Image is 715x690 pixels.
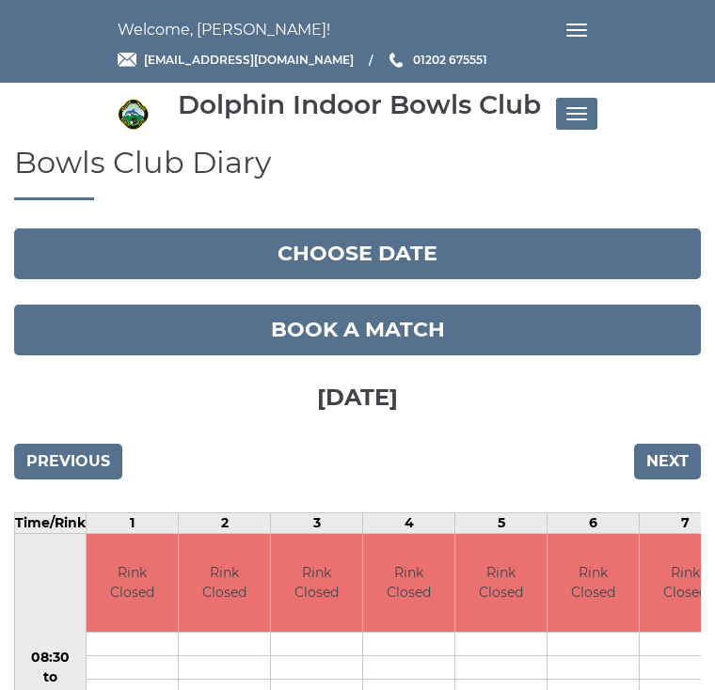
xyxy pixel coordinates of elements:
[556,14,597,46] button: Toggle navigation
[14,305,701,355] a: Book a match
[548,534,639,633] td: Rink Closed
[118,51,354,69] a: Email [EMAIL_ADDRESS][DOMAIN_NAME]
[634,444,701,479] input: Next
[271,512,363,533] td: 3
[14,146,701,200] h1: Bowls Club Diary
[413,53,487,67] span: 01202 675551
[455,534,547,633] td: Rink Closed
[548,512,640,533] td: 6
[178,90,541,119] div: Dolphin Indoor Bowls Club
[118,53,136,67] img: Email
[118,99,149,130] img: Dolphin Indoor Bowls Club
[271,534,362,633] td: Rink Closed
[363,512,455,533] td: 4
[87,534,178,633] td: Rink Closed
[87,512,179,533] td: 1
[387,51,487,69] a: Phone us 01202 675551
[455,512,548,533] td: 5
[179,534,270,633] td: Rink Closed
[15,512,87,533] td: Time/Rink
[144,53,354,67] span: [EMAIL_ADDRESS][DOMAIN_NAME]
[14,444,122,479] input: Previous
[179,512,271,533] td: 2
[14,355,701,434] h3: [DATE]
[118,14,597,46] nav: Welcome, [PERSON_NAME]!
[556,98,597,130] button: Toggle navigation
[389,53,403,68] img: Phone us
[363,534,454,633] td: Rink Closed
[14,228,701,279] button: Choose date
